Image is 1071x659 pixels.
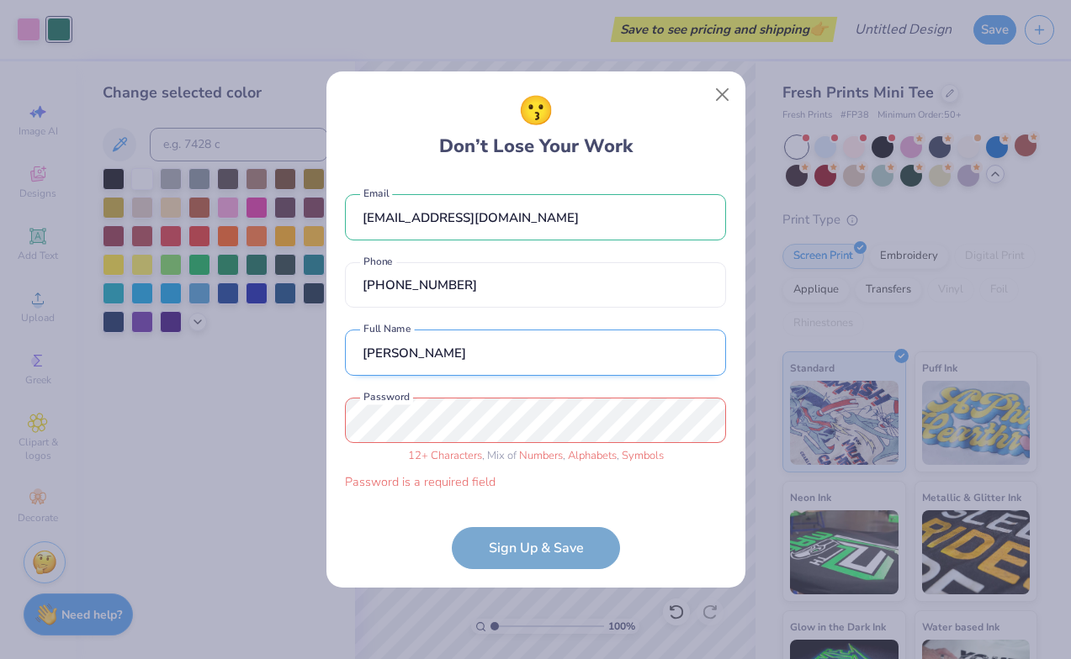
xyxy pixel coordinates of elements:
[345,473,726,492] div: Password is a required field
[622,448,664,463] span: Symbols
[408,448,482,463] span: 12 + Characters
[568,448,617,463] span: Alphabets
[519,448,563,463] span: Numbers
[706,79,738,111] button: Close
[439,90,633,161] div: Don’t Lose Your Work
[518,90,554,133] span: 😗
[345,448,726,465] div: , Mix of , ,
